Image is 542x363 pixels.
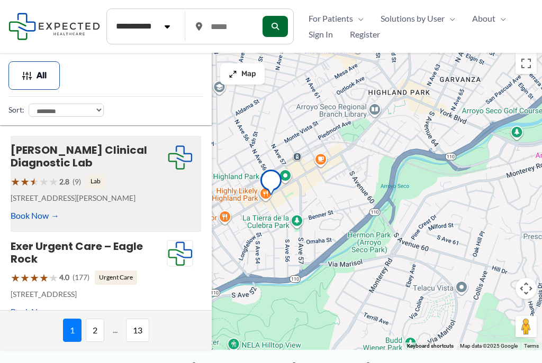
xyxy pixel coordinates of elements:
[220,63,265,85] button: Map
[11,172,20,191] span: ★
[372,11,464,26] a: Solutions by UserMenu Toggle
[30,172,39,191] span: ★
[49,172,58,191] span: ★
[516,316,537,337] button: Drag Pegman onto the map to open Street View
[20,268,30,287] span: ★
[37,72,47,79] span: All
[350,26,380,42] span: Register
[309,26,333,42] span: Sign In
[229,70,237,78] img: Maximize
[445,11,455,26] span: Menu Toggle
[472,11,495,26] span: About
[8,103,24,117] label: Sort:
[59,271,69,284] span: 4.0
[126,319,149,342] span: 13
[73,175,81,189] span: (9)
[11,239,143,266] a: Exer Urgent Care – Eagle Rock
[39,172,49,191] span: ★
[353,11,364,26] span: Menu Toggle
[95,271,137,284] span: Urgent Care
[167,144,193,171] img: Expected Healthcare Logo
[309,11,353,26] span: For Patients
[516,53,537,74] button: Toggle fullscreen view
[30,268,39,287] span: ★
[8,13,100,40] img: Expected Healthcare Logo - side, dark font, small
[524,343,539,349] a: Terms
[22,70,32,81] img: Filter
[86,319,104,342] span: 2
[109,319,122,342] span: ...
[73,271,89,284] span: (177)
[59,175,69,189] span: 2.8
[241,70,256,79] span: Map
[8,61,60,90] button: All
[63,319,82,342] span: 1
[39,268,49,287] span: ★
[167,240,193,267] img: Expected Healthcare Logo
[86,174,105,188] span: Lab
[516,278,537,299] button: Map camera controls
[11,208,59,224] a: Book Now
[11,304,59,320] a: Book Now
[407,342,454,350] button: Keyboard shortcuts
[300,11,372,26] a: For PatientsMenu Toggle
[11,191,167,205] p: [STREET_ADDRESS][PERSON_NAME]
[341,26,389,42] a: Register
[11,143,147,170] a: [PERSON_NAME] Clinical Diagnostic Lab
[300,26,341,42] a: Sign In
[20,172,30,191] span: ★
[464,11,514,26] a: AboutMenu Toggle
[460,343,518,349] span: Map data ©2025 Google
[495,11,506,26] span: Menu Toggle
[256,165,286,203] div: Ashley Clinical Diagnostic Lab
[11,287,167,301] p: [STREET_ADDRESS]
[49,268,58,287] span: ★
[11,268,20,287] span: ★
[381,11,445,26] span: Solutions by User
